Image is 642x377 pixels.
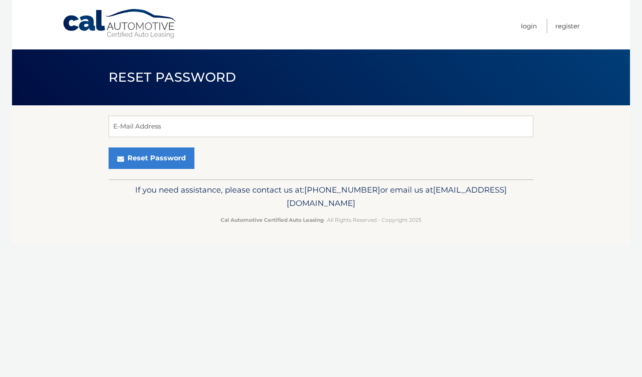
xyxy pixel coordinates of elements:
a: Register [555,19,580,33]
a: Login [521,19,537,33]
p: - All Rights Reserved - Copyright 2025 [114,215,528,224]
input: E-Mail Address [109,116,533,137]
span: Reset Password [109,69,236,85]
a: Cal Automotive [62,9,178,39]
strong: Cal Automotive Certified Auto Leasing [221,217,324,223]
p: If you need assistance, please contact us at: or email us at [114,183,528,211]
button: Reset Password [109,147,194,169]
span: [PHONE_NUMBER] [304,185,380,195]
